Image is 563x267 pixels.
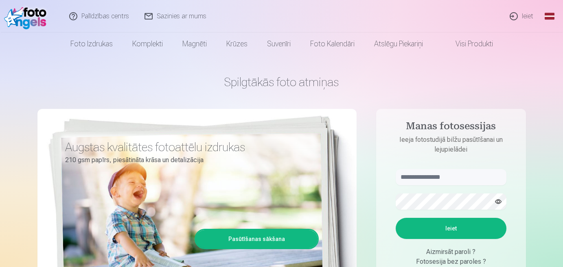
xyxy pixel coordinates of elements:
button: Ieiet [396,218,506,239]
h4: Manas fotosessijas [388,120,515,135]
h3: Augstas kvalitātes fotoattēlu izdrukas [65,140,313,154]
a: Visi produkti [433,33,503,55]
a: Krūzes [217,33,257,55]
a: Pasūtīšanas sākšana [196,230,318,248]
p: 210 gsm papīrs, piesātināta krāsa un detalizācija [65,154,313,166]
a: Foto izdrukas [61,33,123,55]
a: Foto kalendāri [300,33,364,55]
img: /fa1 [4,3,51,29]
div: Fotosesija bez paroles ? [396,257,506,267]
h1: Spilgtākās foto atmiņas [37,75,526,89]
div: Aizmirsāt paroli ? [396,247,506,257]
a: Atslēgu piekariņi [364,33,433,55]
p: Ieeja fotostudijā bilžu pasūtīšanai un lejupielādei [388,135,515,154]
a: Magnēti [173,33,217,55]
a: Komplekti [123,33,173,55]
a: Suvenīri [257,33,300,55]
